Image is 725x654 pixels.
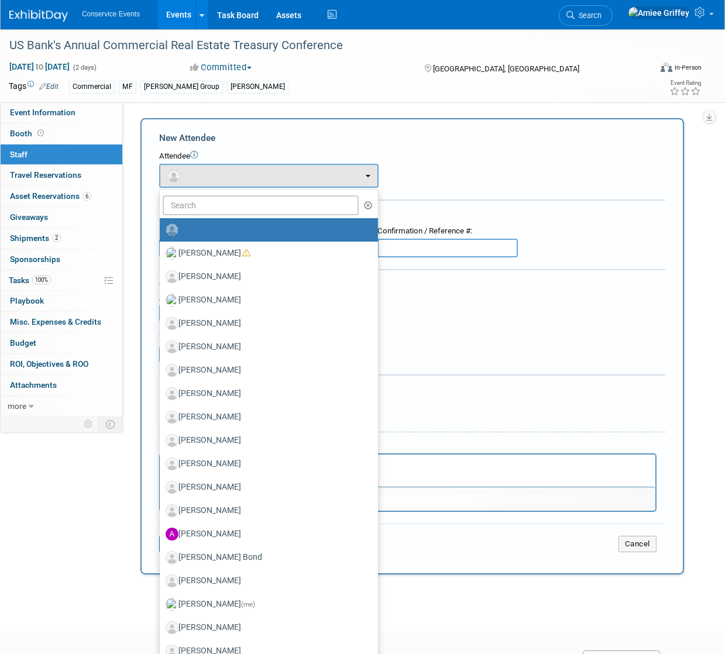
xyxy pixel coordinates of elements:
[1,207,122,228] a: Giveaways
[34,62,45,71] span: to
[166,361,366,380] label: [PERSON_NAME]
[166,457,178,470] img: Associate-Profile-5.png
[575,11,602,20] span: Search
[674,63,702,72] div: In-Person
[166,314,366,333] label: [PERSON_NAME]
[82,10,140,18] span: Conservice Events
[166,504,178,517] img: Associate-Profile-5.png
[10,338,36,347] span: Budget
[8,401,26,411] span: more
[166,525,366,543] label: [PERSON_NAME]
[166,481,178,494] img: Associate-Profile-5.png
[619,536,657,552] button: Cancel
[166,340,178,353] img: Associate-Profile-5.png
[166,317,178,330] img: Associate-Profile-5.png
[166,408,366,426] label: [PERSON_NAME]
[140,81,223,93] div: [PERSON_NAME] Group
[166,387,178,400] img: Associate-Profile-5.png
[166,455,366,473] label: [PERSON_NAME]
[160,455,655,487] iframe: Rich Text Area
[559,5,613,26] a: Search
[433,64,579,73] span: [GEOGRAPHIC_DATA], [GEOGRAPHIC_DATA]
[10,233,61,243] span: Shipments
[1,228,122,249] a: Shipments2
[99,417,123,432] td: Toggle Event Tabs
[187,61,256,74] button: Committed
[159,208,665,220] div: Registration / Ticket Info (optional)
[159,383,665,395] div: Misc. Attachments & Notes
[10,170,81,180] span: Travel Reservations
[32,276,51,284] span: 100%
[10,380,57,390] span: Attachments
[166,572,366,590] label: [PERSON_NAME]
[1,333,122,353] a: Budget
[1,312,122,332] a: Misc. Expenses & Credits
[1,144,122,165] a: Staff
[166,338,366,356] label: [PERSON_NAME]
[166,548,366,567] label: [PERSON_NAME] Bond
[1,375,122,395] a: Attachments
[10,359,88,369] span: ROI, Objectives & ROO
[159,151,665,162] div: Attendee
[166,618,366,637] label: [PERSON_NAME]
[72,64,97,71] span: (2 days)
[1,270,122,291] a: Tasks100%
[241,600,255,608] span: (me)
[69,81,115,93] div: Commercial
[166,244,366,263] label: [PERSON_NAME]
[1,396,122,417] a: more
[119,81,136,93] div: MF
[159,279,665,290] div: Cost:
[1,354,122,374] a: ROI, Objectives & ROO
[159,440,657,452] div: Notes
[1,102,122,123] a: Event Information
[159,132,665,144] div: New Attendee
[166,595,366,614] label: [PERSON_NAME]
[166,291,366,309] label: [PERSON_NAME]
[166,434,178,447] img: Associate-Profile-5.png
[669,80,701,86] div: Event Rating
[9,10,68,22] img: ExhibitDay
[601,61,702,78] div: Event Format
[166,501,366,520] label: [PERSON_NAME]
[10,150,28,159] span: Staff
[5,35,642,56] div: US Bank's Annual Commercial Real Estate Treasury Conference
[166,267,366,286] label: [PERSON_NAME]
[227,81,288,93] div: [PERSON_NAME]
[166,411,178,424] img: Associate-Profile-5.png
[1,291,122,311] a: Playbook
[163,195,359,215] input: Search
[166,621,178,634] img: Associate-Profile-5.png
[78,417,99,432] td: Personalize Event Tab Strip
[166,364,178,377] img: Associate-Profile-5.png
[166,528,178,541] img: A.jpg
[166,384,366,403] label: [PERSON_NAME]
[9,61,70,72] span: [DATE] [DATE]
[10,254,60,264] span: Sponsorships
[10,317,101,326] span: Misc. Expenses & Credits
[166,431,366,450] label: [PERSON_NAME]
[10,191,91,201] span: Asset Reservations
[83,192,91,201] span: 6
[166,574,178,587] img: Associate-Profile-5.png
[1,249,122,270] a: Sponsorships
[52,233,61,242] span: 2
[35,129,46,137] span: Booth not reserved yet
[9,276,51,285] span: Tasks
[1,123,122,144] a: Booth
[377,226,518,237] div: Confirmation / Reference #:
[10,212,48,222] span: Giveaways
[628,6,690,19] img: Amiee Griffey
[166,551,178,564] img: Associate-Profile-5.png
[10,296,44,305] span: Playbook
[9,80,59,94] td: Tags
[39,82,59,91] a: Edit
[166,478,366,497] label: [PERSON_NAME]
[10,108,75,117] span: Event Information
[1,186,122,206] a: Asset Reservations6
[10,129,46,138] span: Booth
[166,270,178,283] img: Associate-Profile-5.png
[166,223,178,236] img: Unassigned-User-Icon.png
[661,63,672,72] img: Format-Inperson.png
